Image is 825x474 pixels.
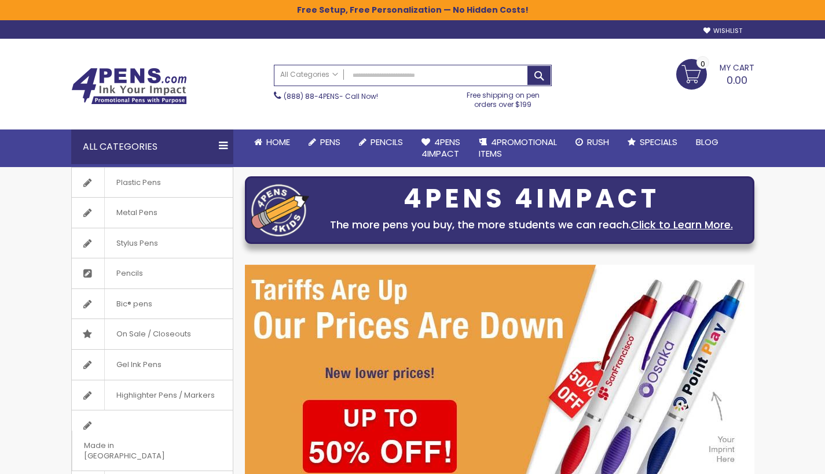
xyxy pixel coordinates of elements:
a: Click to Learn More. [631,217,733,232]
span: On Sale / Closeouts [104,319,203,349]
span: Plastic Pens [104,168,173,198]
a: (888) 88-4PENS [284,91,339,101]
span: Rush [587,136,609,148]
a: Plastic Pens [72,168,233,198]
a: Home [245,129,299,155]
span: 0.00 [727,73,747,87]
a: 0.00 0 [676,59,754,88]
img: 4Pens Custom Pens and Promotional Products [71,68,187,105]
span: Pens [320,136,340,148]
a: Pens [299,129,350,155]
div: The more pens you buy, the more students we can reach. [315,217,748,233]
a: Metal Pens [72,198,233,228]
span: 0 [701,58,705,69]
span: Bic® pens [104,289,164,319]
div: 4PENS 4IMPACT [315,187,748,211]
span: 4Pens 4impact [421,136,460,160]
img: four_pen_logo.png [251,184,309,236]
span: 4PROMOTIONAL ITEMS [479,136,557,160]
span: Gel Ink Pens [104,350,173,380]
span: Pencils [104,258,155,288]
span: Blog [696,136,718,148]
a: 4Pens4impact [412,129,470,167]
a: Pencils [72,258,233,288]
a: On Sale / Closeouts [72,319,233,349]
span: Pencils [371,136,403,148]
a: Highlighter Pens / Markers [72,380,233,410]
span: Specials [640,136,677,148]
a: Wishlist [703,27,742,35]
span: Home [266,136,290,148]
a: Bic® pens [72,289,233,319]
a: Gel Ink Pens [72,350,233,380]
span: Highlighter Pens / Markers [104,380,226,410]
span: - Call Now! [284,91,378,101]
a: Specials [618,129,687,155]
span: All Categories [280,70,338,79]
a: Made in [GEOGRAPHIC_DATA] [72,410,233,471]
span: Metal Pens [104,198,169,228]
div: Free shipping on pen orders over $199 [454,86,552,109]
a: Blog [687,129,728,155]
a: Pencils [350,129,412,155]
a: Rush [566,129,618,155]
a: 4PROMOTIONALITEMS [470,129,566,167]
a: All Categories [274,65,344,84]
span: Made in [GEOGRAPHIC_DATA] [72,431,204,471]
span: Stylus Pens [104,228,170,258]
a: Stylus Pens [72,228,233,258]
div: All Categories [71,129,233,164]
